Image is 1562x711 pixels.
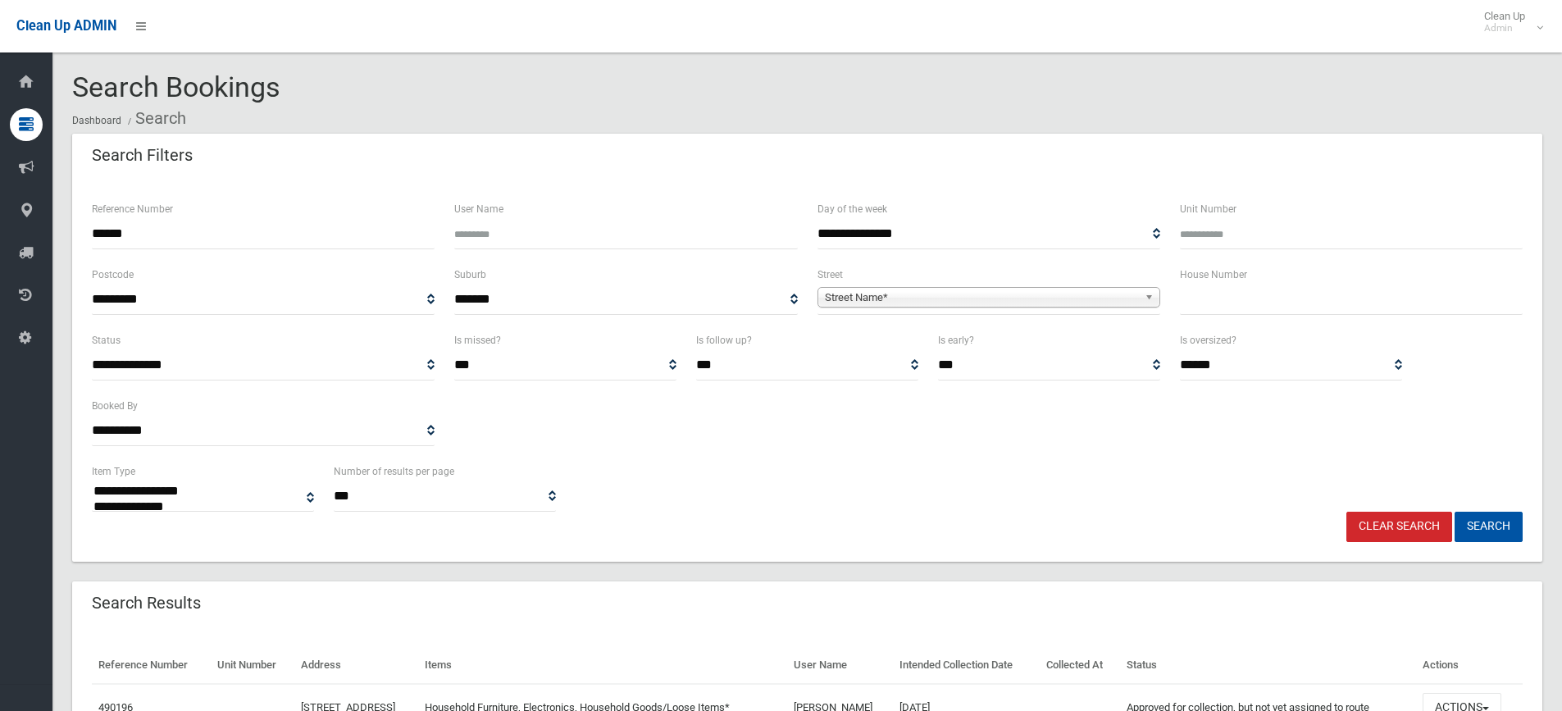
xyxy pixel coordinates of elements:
[825,288,1138,308] span: Street Name*
[72,587,221,619] header: Search Results
[1416,647,1523,684] th: Actions
[938,331,974,349] label: Is early?
[72,115,121,126] a: Dashboard
[72,139,212,171] header: Search Filters
[334,463,454,481] label: Number of results per page
[787,647,894,684] th: User Name
[1120,647,1416,684] th: Status
[294,647,419,684] th: Address
[92,331,121,349] label: Status
[418,647,786,684] th: Items
[817,200,887,218] label: Day of the week
[16,18,116,34] span: Clean Up ADMIN
[1180,331,1236,349] label: Is oversized?
[817,266,843,284] label: Street
[1180,200,1236,218] label: Unit Number
[1180,266,1247,284] label: House Number
[1484,22,1525,34] small: Admin
[454,331,501,349] label: Is missed?
[1346,512,1452,542] a: Clear Search
[1455,512,1523,542] button: Search
[1476,10,1542,34] span: Clean Up
[454,266,486,284] label: Suburb
[211,647,294,684] th: Unit Number
[893,647,1039,684] th: Intended Collection Date
[92,647,211,684] th: Reference Number
[92,200,173,218] label: Reference Number
[92,397,138,415] label: Booked By
[92,266,134,284] label: Postcode
[72,71,280,103] span: Search Bookings
[454,200,503,218] label: User Name
[124,103,186,134] li: Search
[1040,647,1120,684] th: Collected At
[696,331,752,349] label: Is follow up?
[92,463,135,481] label: Item Type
